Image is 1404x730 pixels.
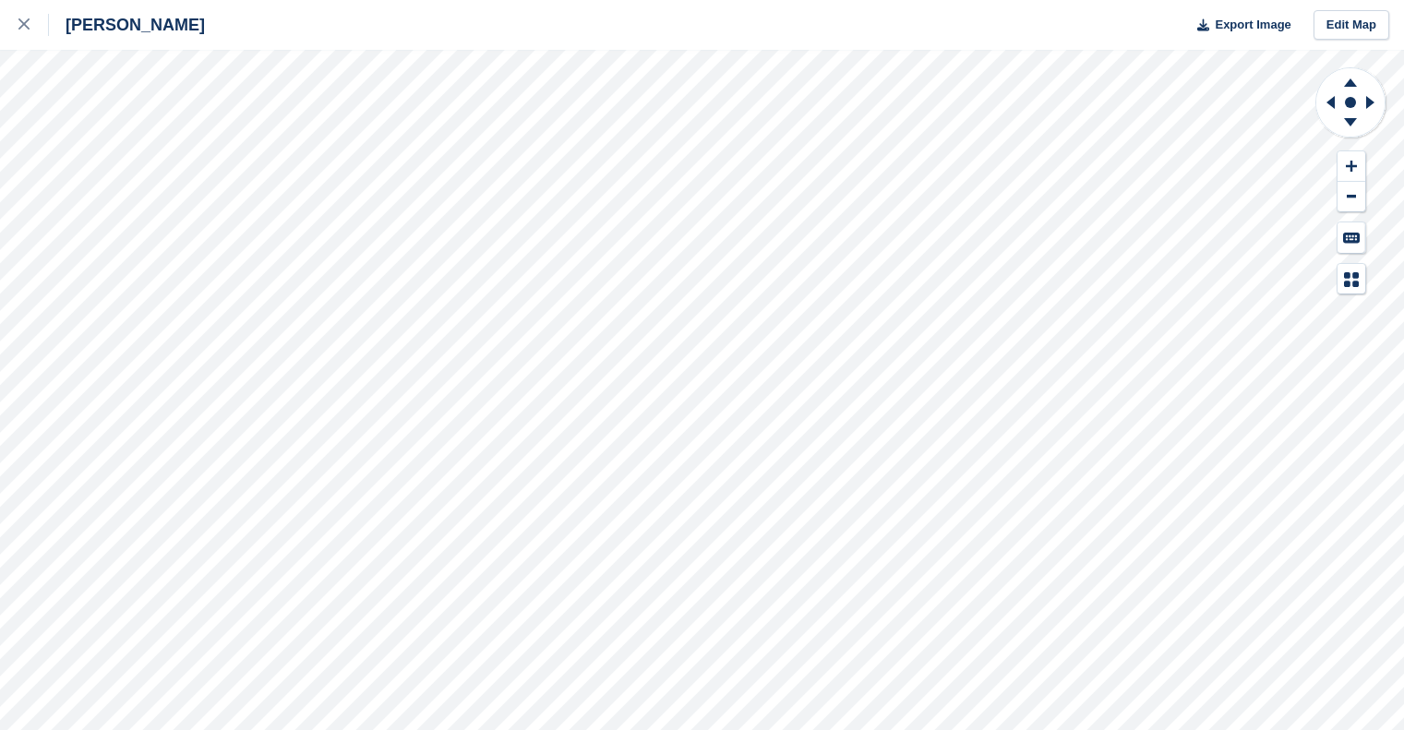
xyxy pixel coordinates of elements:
button: Keyboard Shortcuts [1338,222,1365,253]
button: Map Legend [1338,264,1365,294]
button: Zoom In [1338,151,1365,182]
span: Export Image [1215,16,1290,34]
button: Export Image [1186,10,1291,41]
button: Zoom Out [1338,182,1365,212]
a: Edit Map [1314,10,1389,41]
div: [PERSON_NAME] [49,14,205,36]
